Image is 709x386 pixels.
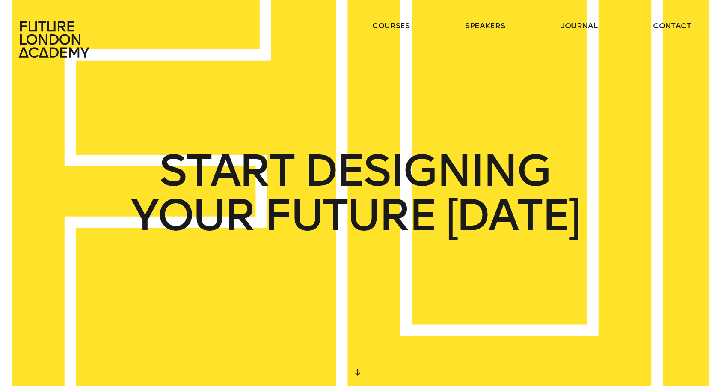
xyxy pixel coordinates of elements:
[445,193,579,238] span: [DATE]
[303,148,550,193] span: DESIGNING
[372,21,410,31] a: courses
[130,193,254,238] span: YOUR
[653,21,691,31] a: contact
[264,193,436,238] span: FUTURE
[159,148,294,193] span: START
[465,21,505,31] a: speakers
[561,21,598,31] a: journal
